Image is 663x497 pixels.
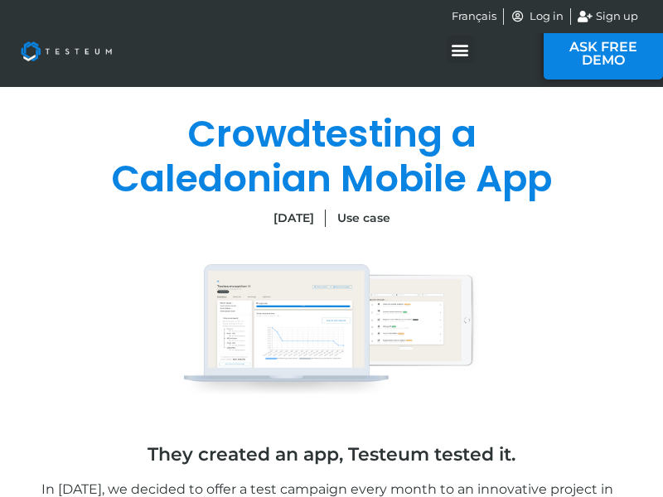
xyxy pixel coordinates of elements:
[273,210,314,227] a: [DATE]
[452,8,496,25] a: Français
[578,8,639,25] a: Sign up
[8,29,124,74] img: Testeum Logo - Application crowdtesting platform
[569,41,638,67] span: ASK FREE DEMO
[182,264,481,396] img: OurClients-DeviceMockups-desktop
[75,112,588,201] h1: Crowdtesting a Caledonian Mobile App
[273,210,314,225] time: [DATE]
[544,28,663,80] a: ASK FREE DEMO
[592,8,638,25] span: Sign up
[337,210,390,225] a: Use case
[525,8,564,25] span: Log in
[41,446,622,464] h2: They created an app, Testeum tested it.
[511,8,564,25] a: Log in
[447,36,474,63] div: Menu Toggle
